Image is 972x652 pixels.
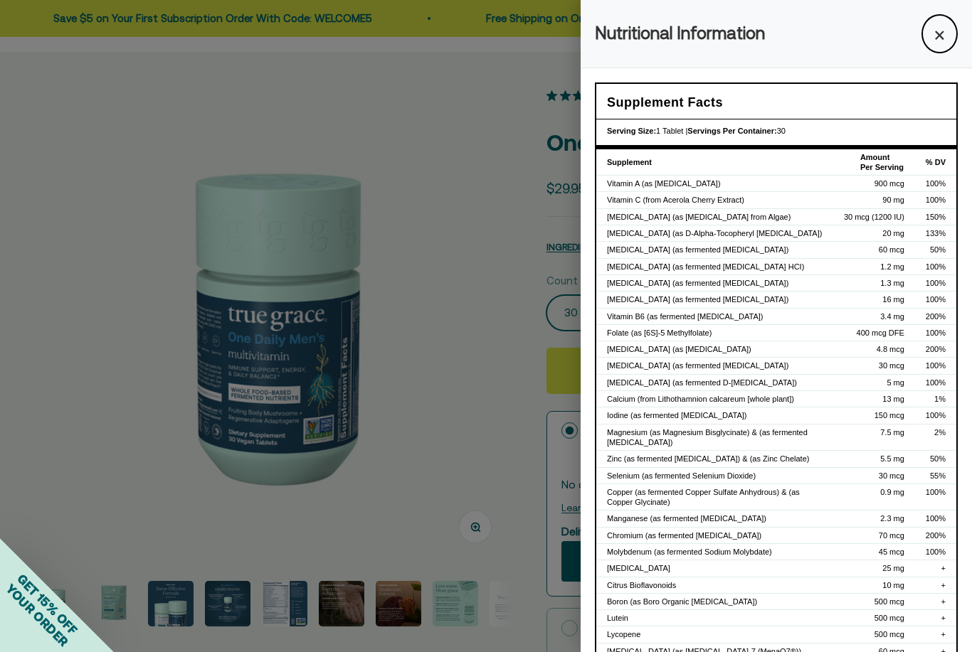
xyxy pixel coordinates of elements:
div: Zinc (as fermented [MEDICAL_DATA]) & (as Zinc Chelate) [607,454,823,464]
span: 500 mcg [875,614,904,622]
div: Selenium (as fermented Selenium Dioxide) [607,471,823,481]
span: 5 mg [887,378,904,387]
td: + [915,593,956,609]
td: + [915,626,956,643]
td: 100% [915,292,956,308]
div: Magnesium (as Magnesium Bisglycinate) & (as fermented [MEDICAL_DATA]) [607,427,823,448]
td: + [915,560,956,577]
div: [MEDICAL_DATA] (as fermented D-[MEDICAL_DATA]) [607,378,823,388]
div: Manganese (as fermented [MEDICAL_DATA]) [607,513,823,523]
td: 200% [915,308,956,324]
span: 10 mg [882,581,904,589]
span: 1.2 mg [880,262,904,271]
div: Calcium (from Lithothamnion calcareum [whole plant]) [607,394,823,404]
span: 13 mg [882,395,904,403]
div: Citrus Bioflavonoids [607,580,823,590]
th: Supplement [596,149,833,176]
td: 100% [915,483,956,511]
span: 16 mg [882,295,904,304]
div: [MEDICAL_DATA] [607,563,823,573]
span: 5.5 mg [880,454,904,463]
div: [MEDICAL_DATA] (as fermented [MEDICAL_DATA] HCI) [607,262,823,272]
div: [MEDICAL_DATA] (as fermented [MEDICAL_DATA]) [607,360,823,370]
div: [MEDICAL_DATA] (as [MEDICAL_DATA]) [607,344,823,354]
td: 100% [915,258,956,274]
div: [MEDICAL_DATA] (as fermented [MEDICAL_DATA]) [607,245,823,255]
span: 20 mg [882,229,904,237]
div: [MEDICAL_DATA] (as fermented [MEDICAL_DATA]) [607,278,823,288]
div: [MEDICAL_DATA] (as fermented [MEDICAL_DATA]) [607,294,823,304]
td: 100% [915,374,956,390]
span: 30 mcg [879,361,904,370]
td: 50% [915,451,956,467]
div: Boron (as Boro Organic [MEDICAL_DATA]) [607,597,823,606]
div: Chromium (as fermented [MEDICAL_DATA]) [607,530,823,540]
div: Vitamin A (as [MEDICAL_DATA]) [607,178,823,188]
strong: Serving Size: [607,127,656,135]
button: × [921,14,958,53]
span: 0.9 mg [880,488,904,496]
td: 100% [915,192,956,208]
span: 2.3 mg [880,514,904,523]
span: 4.8 mcg [877,345,904,353]
span: 45 mcg [879,547,904,556]
div: Molybdenum (as fermented Sodium Molybdate) [607,547,823,557]
span: 500 mcg [875,597,904,606]
div: Vitamin C (from Acerola Cherry Extract) [607,195,823,205]
span: 30 mcg [879,471,904,480]
span: 90 mg [882,196,904,204]
span: 70 mcg [879,531,904,540]
span: 7.5 mg [880,428,904,437]
td: 2% [915,424,956,451]
span: 1.3 mg [880,279,904,287]
div: Copper (as fermented Copper Sulfate Anhydrous) & (as Copper Glycinate) [607,487,823,508]
td: 100% [915,274,956,291]
span: 25 mg [882,564,904,572]
td: 100% [915,324,956,341]
div: Lycopene [607,629,823,639]
td: 1% [915,391,956,407]
span: 3.4 mg [880,312,904,321]
td: + [915,610,956,626]
span: 500 mcg [875,630,904,638]
td: 55% [915,467,956,483]
td: 200% [915,527,956,543]
div: Vitamin B6 (as fermented [MEDICAL_DATA]) [607,311,823,321]
td: 100% [915,511,956,527]
th: % DV [915,149,956,176]
span: YOUR ORDER [3,581,71,649]
div: 1 Tablet | 30 [607,125,946,138]
span: GET 15% OFF [14,571,80,637]
h3: Supplement Facts [607,92,946,113]
td: 100% [915,176,956,192]
td: 100% [915,407,956,424]
span: 30 mcg (1200 IU) [844,213,904,221]
span: 150 mcg [875,411,904,419]
div: Iodine (as fermented [MEDICAL_DATA]) [607,410,823,420]
td: 100% [915,358,956,374]
td: 150% [915,208,956,225]
h2: Nutritional Information [595,20,765,47]
div: [MEDICAL_DATA] (as [MEDICAL_DATA] from Algae) [607,212,823,222]
td: 100% [915,544,956,560]
td: 50% [915,242,956,258]
span: 400 mcg DFE [857,328,904,337]
th: Amount Per Serving [833,149,915,176]
div: Folate (as [6S]-5 Methylfolate) [607,328,823,338]
td: 133% [915,225,956,242]
strong: Servings Per Container: [687,127,776,135]
span: 900 mcg [875,179,904,188]
div: Lutein [607,613,823,623]
td: + [915,577,956,593]
div: [MEDICAL_DATA] (as D-Alpha-Tocopheryl [MEDICAL_DATA]) [607,228,823,238]
span: 60 mcg [879,245,904,254]
td: 200% [915,341,956,358]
